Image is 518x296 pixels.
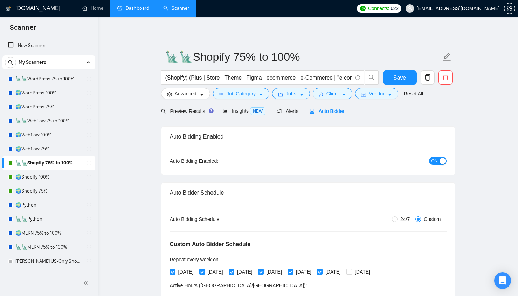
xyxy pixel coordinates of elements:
span: Client [326,90,339,97]
span: caret-down [299,92,304,97]
span: caret-down [199,92,204,97]
div: Auto Bidder Schedule [170,183,447,203]
span: 622 [391,5,398,12]
span: delete [439,74,452,81]
span: search [161,109,166,114]
span: Active Hours ( [GEOGRAPHIC_DATA]/[GEOGRAPHIC_DATA] ): [170,283,307,288]
span: holder [86,258,92,264]
button: delete [438,70,453,85]
span: holder [86,118,92,124]
span: Connects: [368,5,389,12]
span: [DATE] [293,268,314,276]
span: ON [431,157,438,165]
button: idcardVendorcaret-down [355,88,398,99]
span: copy [421,74,434,81]
span: [DATE] [352,268,373,276]
div: Open Intercom Messenger [494,272,511,289]
button: setting [504,3,515,14]
span: holder [86,230,92,236]
span: holder [86,76,92,82]
span: Save [393,73,406,82]
span: holder [86,244,92,250]
li: New Scanner [2,39,95,53]
button: settingAdvancedcaret-down [161,88,210,99]
span: Job Category [227,90,256,97]
span: Alerts [277,108,298,114]
span: Insights [223,108,265,114]
button: userClientcaret-down [313,88,353,99]
a: homeHome [82,5,103,11]
div: Tooltip anchor [208,108,214,114]
input: Search Freelance Jobs... [165,73,352,82]
span: edit [442,52,451,61]
span: area-chart [223,108,228,113]
span: idcard [361,92,366,97]
span: [DATE] [205,268,226,276]
a: New Scanner [8,39,90,53]
a: [PERSON_NAME] Shopify 100% [15,268,82,282]
a: 🌍WordPress 75% [15,100,82,114]
span: search [5,60,16,65]
a: 🌍Shopify 75% [15,184,82,198]
a: 🌍WordPress 100% [15,86,82,100]
span: holder [86,132,92,138]
div: Auto Bidding Enabled: [170,157,262,165]
span: Scanner [4,22,42,37]
span: search [365,74,378,81]
span: Repeat every week on [170,257,219,262]
button: barsJob Categorycaret-down [213,88,269,99]
span: holder [86,90,92,96]
a: 🌍Shopify 100% [15,170,82,184]
a: dashboardDashboard [117,5,149,11]
img: upwork-logo.png [360,6,366,11]
span: holder [86,202,92,208]
button: search [365,70,379,85]
span: 24/7 [398,215,413,223]
span: user [407,6,412,11]
span: Custom [421,215,443,223]
span: holder [86,104,92,110]
button: search [5,57,16,68]
span: Auto Bidder [310,108,344,114]
span: info-circle [355,75,360,80]
span: robot [310,109,315,114]
span: caret-down [387,92,392,97]
button: copy [421,70,435,85]
span: [DATE] [234,268,255,276]
span: folder [278,92,283,97]
a: Reset All [404,90,423,97]
img: logo [6,3,11,14]
span: user [319,92,324,97]
button: Save [383,70,417,85]
span: holder [86,146,92,152]
span: setting [167,92,172,97]
button: folderJobscaret-down [272,88,310,99]
span: [DATE] [323,268,344,276]
h5: Custom Auto Bidder Schedule [170,240,251,249]
span: caret-down [341,92,346,97]
span: holder [86,174,92,180]
span: holder [86,160,92,166]
a: 🗽🗽Webflow 75 to 100% [15,114,82,128]
span: Jobs [286,90,296,97]
a: 🌍Webflow 100% [15,128,82,142]
a: 🌍Webflow 75% [15,142,82,156]
span: caret-down [258,92,263,97]
a: [PERSON_NAME] US-Only Shopify 100% [15,254,82,268]
a: 🌍MERN 75% to 100% [15,226,82,240]
a: setting [504,6,515,11]
div: Auto Bidding Schedule: [170,215,262,223]
span: [DATE] [264,268,285,276]
span: notification [277,109,282,114]
a: 🌍Python [15,198,82,212]
span: My Scanners [19,55,46,69]
input: Scanner name... [165,48,441,66]
span: [DATE] [175,268,196,276]
a: searchScanner [163,5,189,11]
span: Advanced [175,90,196,97]
a: 🗽🗽Shopify 75% to 100% [15,156,82,170]
a: 🗽🗽MERN 75% to 100% [15,240,82,254]
span: holder [86,216,92,222]
span: NEW [250,107,265,115]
